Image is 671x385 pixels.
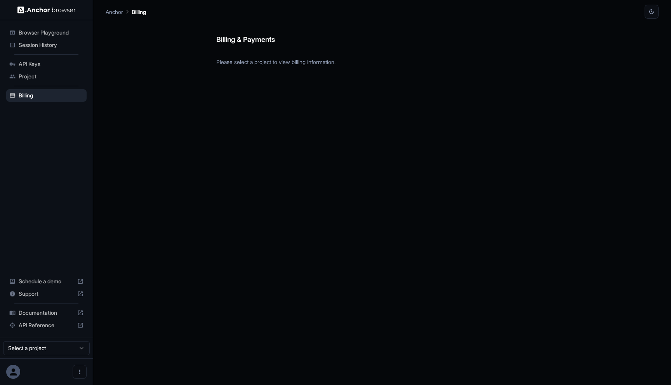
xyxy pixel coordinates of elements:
[6,288,87,300] div: Support
[132,8,146,16] p: Billing
[216,52,548,66] p: Please select a project to view billing information.
[19,309,74,317] span: Documentation
[106,8,123,16] p: Anchor
[6,307,87,319] div: Documentation
[19,29,83,36] span: Browser Playground
[6,319,87,331] div: API Reference
[19,321,74,329] span: API Reference
[73,365,87,379] button: Open menu
[6,275,87,288] div: Schedule a demo
[6,39,87,51] div: Session History
[6,70,87,83] div: Project
[19,277,74,285] span: Schedule a demo
[19,60,83,68] span: API Keys
[106,7,146,16] nav: breadcrumb
[19,41,83,49] span: Session History
[216,19,548,45] h6: Billing & Payments
[19,92,83,99] span: Billing
[6,58,87,70] div: API Keys
[19,73,83,80] span: Project
[6,89,87,102] div: Billing
[19,290,74,298] span: Support
[6,26,87,39] div: Browser Playground
[17,6,76,14] img: Anchor Logo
